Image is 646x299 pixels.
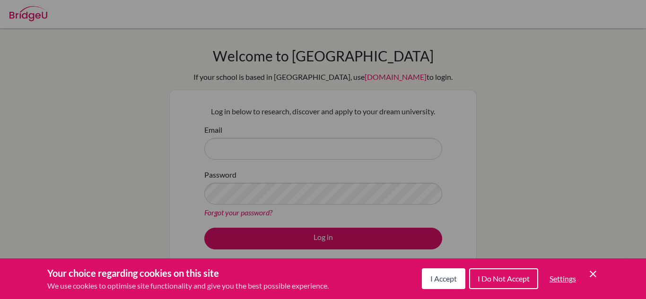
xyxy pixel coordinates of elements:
button: I Accept [422,268,465,289]
span: Settings [550,274,576,283]
h3: Your choice regarding cookies on this site [47,266,329,280]
p: We use cookies to optimise site functionality and give you the best possible experience. [47,280,329,291]
span: I Do Not Accept [478,274,530,283]
button: I Do Not Accept [469,268,538,289]
span: I Accept [430,274,457,283]
button: Save and close [587,268,599,280]
button: Settings [542,269,584,288]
